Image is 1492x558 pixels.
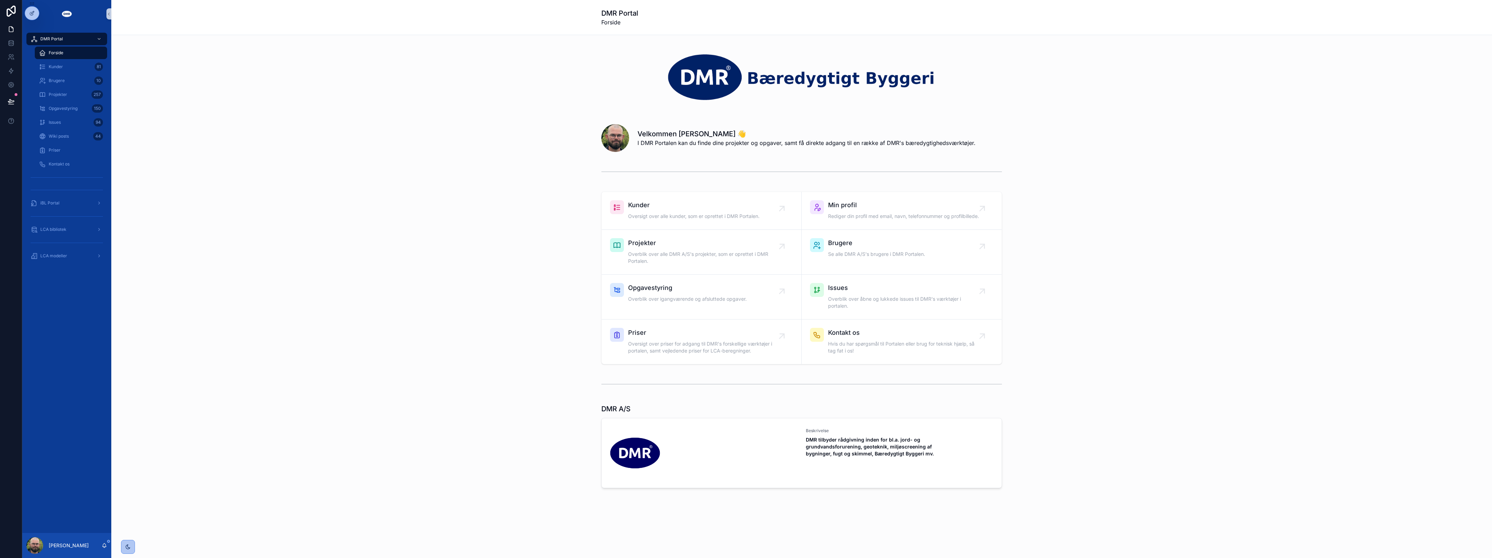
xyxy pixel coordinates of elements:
span: Overblik over igangværende og afsluttede opgaver. [628,296,747,302]
a: IssuesOverblik over åbne og lukkede issues til DMR's værktøjer i portalen. [802,275,1002,320]
a: Brugere10 [35,74,107,87]
span: Opgavestyring [49,106,78,111]
a: Projekter257 [35,88,107,101]
img: 30475-dmr_logo_baeredygtigt-byggeri_space-arround---noloco---narrow---transparrent---white-DMR.png [601,52,1002,102]
span: LCA bibliotek [40,227,66,232]
span: Forside [601,18,638,26]
span: Wiki posts [49,134,69,139]
span: Priser [49,147,61,153]
h1: DMR A/S [601,404,631,414]
span: Se alle DMR A/S's brugere i DMR Portalen. [828,251,925,258]
div: scrollable content [22,28,111,271]
p: [PERSON_NAME] [49,542,89,549]
a: Wiki posts44 [35,130,107,143]
img: App logo [61,8,72,19]
span: Forside [49,50,63,56]
h1: DMR Portal [601,8,638,18]
a: KunderOversigt over alle kunder, som er oprettet i DMR Portalen. [602,192,802,230]
span: iBL Portal [40,200,59,206]
a: LCA modeller [26,250,107,262]
a: ProjekterOverblik over alle DMR A/S's projekter, som er oprettet i DMR Portalen. [602,230,802,275]
a: Kontakt osHvis du har spørgsmål til Portalen eller brug for teknisk hjælp, så tag fat i os! [802,320,1002,364]
span: Projekter [628,238,782,248]
span: LCA modeller [40,253,67,259]
span: Opgavestyring [628,283,747,293]
span: Kunder [628,200,760,210]
span: Oversigt over alle kunder, som er oprettet i DMR Portalen. [628,213,760,220]
span: Kunder [49,64,63,70]
span: DMR Portal [40,36,63,42]
a: Kunder81 [35,60,107,73]
a: Forside [35,47,107,59]
a: BrugereSe alle DMR A/S's brugere i DMR Portalen. [802,230,1002,275]
span: Brugere [828,238,925,248]
a: OpgavestyringOverblik over igangværende og afsluttede opgaver. [602,275,802,320]
span: Projekter [49,92,67,97]
span: Issues [49,120,61,125]
span: Oversigt over priser for adgang til DMR's forskellige værktøjer i portalen, samt vejledende prise... [628,340,782,354]
strong: DMR tilbyder rådgivning inden for bl.a. jord- og grundvandsforurening, geoteknik, miljøscreening ... [806,437,934,456]
a: Kontakt os [35,158,107,170]
span: Overblik over åbne og lukkede issues til DMR's værktøjer i portalen. [828,296,982,309]
img: ML4l_oFqbF00WKuVupGUmYa_DEzWRlVFlCe37Lmr--o [610,428,660,478]
span: Overblik over alle DMR A/S's projekter, som er oprettet i DMR Portalen. [628,251,782,265]
div: 94 [94,118,103,127]
span: I DMR Portalen kan du finde dine projekter og opgaver, samt få direkte adgang til en række af DMR... [637,139,976,147]
div: 44 [93,132,103,140]
span: Beskrivelse [806,428,993,434]
a: DMR Portal [26,33,107,45]
a: LCA bibliotek [26,223,107,236]
a: PriserOversigt over priser for adgang til DMR's forskellige værktøjer i portalen, samt vejledende... [602,320,802,364]
span: Brugere [49,78,65,83]
span: Hvis du har spørgsmål til Portalen eller brug for teknisk hjælp, så tag fat i os! [828,340,982,354]
span: Min profil [828,200,979,210]
a: Priser [35,144,107,156]
div: 150 [92,104,103,113]
a: Issues94 [35,116,107,129]
a: iBL Portal [26,197,107,209]
span: Kontakt os [49,161,70,167]
div: 257 [91,90,103,99]
a: Opgavestyring150 [35,102,107,115]
h1: Velkommen [PERSON_NAME] 👋 [637,129,976,139]
span: Rediger din profil med email, navn, telefonnummer og profilbillede. [828,213,979,220]
div: 10 [94,76,103,85]
span: Priser [628,328,782,338]
span: Kontakt os [828,328,982,338]
a: Min profilRediger din profil med email, navn, telefonnummer og profilbillede. [802,192,1002,230]
span: Issues [828,283,982,293]
div: 81 [95,63,103,71]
